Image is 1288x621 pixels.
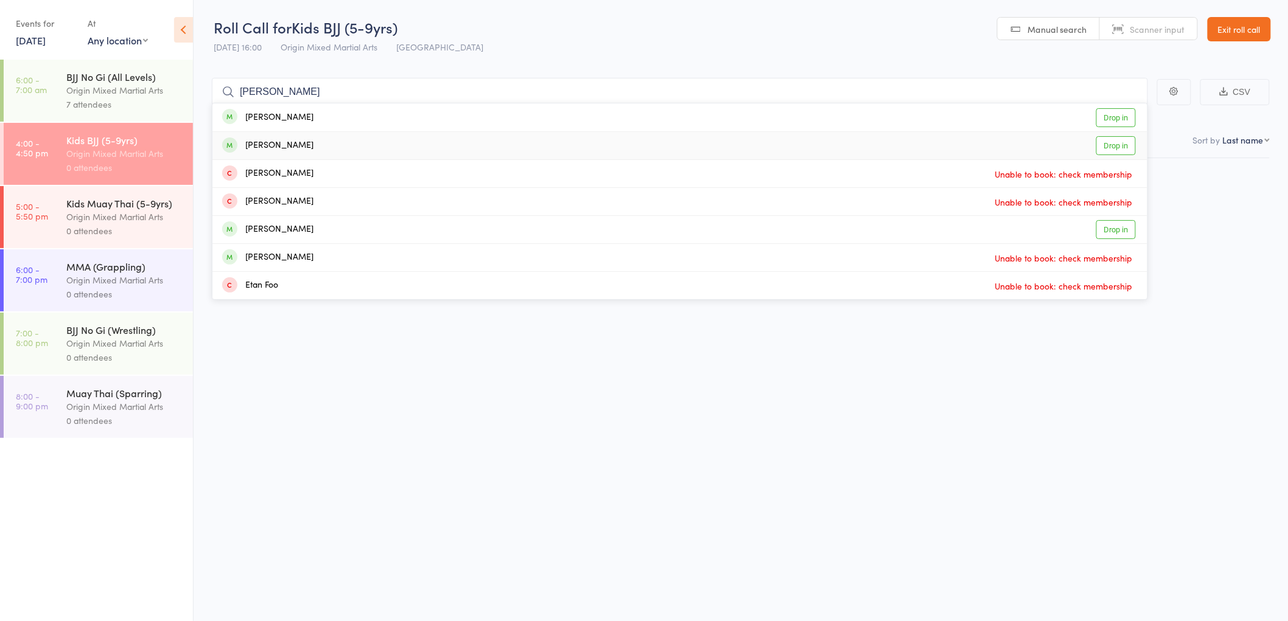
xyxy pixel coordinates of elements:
[88,33,148,47] div: Any location
[66,336,183,350] div: Origin Mixed Martial Arts
[1096,220,1136,239] a: Drop in
[1193,134,1220,146] label: Sort by
[222,223,313,237] div: [PERSON_NAME]
[66,273,183,287] div: Origin Mixed Martial Arts
[222,195,313,209] div: [PERSON_NAME]
[1096,108,1136,127] a: Drop in
[66,414,183,428] div: 0 attendees
[66,210,183,224] div: Origin Mixed Martial Arts
[212,78,1148,106] input: Search by name
[222,251,313,265] div: [PERSON_NAME]
[992,277,1136,295] span: Unable to book: check membership
[292,17,397,37] span: Kids BJJ (5-9yrs)
[222,139,313,153] div: [PERSON_NAME]
[4,60,193,122] a: 6:00 -7:00 amBJJ No Gi (All Levels)Origin Mixed Martial Arts7 attendees
[992,249,1136,267] span: Unable to book: check membership
[1028,23,1087,35] span: Manual search
[66,161,183,175] div: 0 attendees
[16,328,48,347] time: 7:00 - 8:00 pm
[222,167,313,181] div: [PERSON_NAME]
[66,97,183,111] div: 7 attendees
[66,133,183,147] div: Kids BJJ (5-9yrs)
[66,196,183,210] div: Kids Muay Thai (5-9yrs)
[1200,79,1270,105] button: CSV
[214,41,262,53] span: [DATE] 16:00
[222,111,313,125] div: [PERSON_NAME]
[396,41,483,53] span: [GEOGRAPHIC_DATA]
[66,323,183,336] div: BJJ No Gi (Wrestling)
[222,279,278,293] div: Etan Foo
[16,138,48,158] time: 4:00 - 4:50 pm
[16,13,75,33] div: Events for
[16,33,46,47] a: [DATE]
[66,400,183,414] div: Origin Mixed Martial Arts
[88,13,148,33] div: At
[1223,134,1264,146] div: Last name
[66,147,183,161] div: Origin Mixed Martial Arts
[1096,136,1136,155] a: Drop in
[992,193,1136,211] span: Unable to book: check membership
[16,75,47,94] time: 6:00 - 7:00 am
[16,391,48,411] time: 8:00 - 9:00 pm
[4,376,193,438] a: 8:00 -9:00 pmMuay Thai (Sparring)Origin Mixed Martial Arts0 attendees
[214,17,292,37] span: Roll Call for
[1208,17,1271,41] a: Exit roll call
[16,265,47,284] time: 6:00 - 7:00 pm
[4,186,193,248] a: 5:00 -5:50 pmKids Muay Thai (5-9yrs)Origin Mixed Martial Arts0 attendees
[66,224,183,238] div: 0 attendees
[992,165,1136,183] span: Unable to book: check membership
[66,70,183,83] div: BJJ No Gi (All Levels)
[66,386,183,400] div: Muay Thai (Sparring)
[281,41,377,53] span: Origin Mixed Martial Arts
[1130,23,1185,35] span: Scanner input
[66,350,183,364] div: 0 attendees
[4,123,193,185] a: 4:00 -4:50 pmKids BJJ (5-9yrs)Origin Mixed Martial Arts0 attendees
[4,313,193,375] a: 7:00 -8:00 pmBJJ No Gi (Wrestling)Origin Mixed Martial Arts0 attendees
[66,287,183,301] div: 0 attendees
[66,260,183,273] div: MMA (Grappling)
[4,249,193,311] a: 6:00 -7:00 pmMMA (Grappling)Origin Mixed Martial Arts0 attendees
[66,83,183,97] div: Origin Mixed Martial Arts
[16,201,48,221] time: 5:00 - 5:50 pm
